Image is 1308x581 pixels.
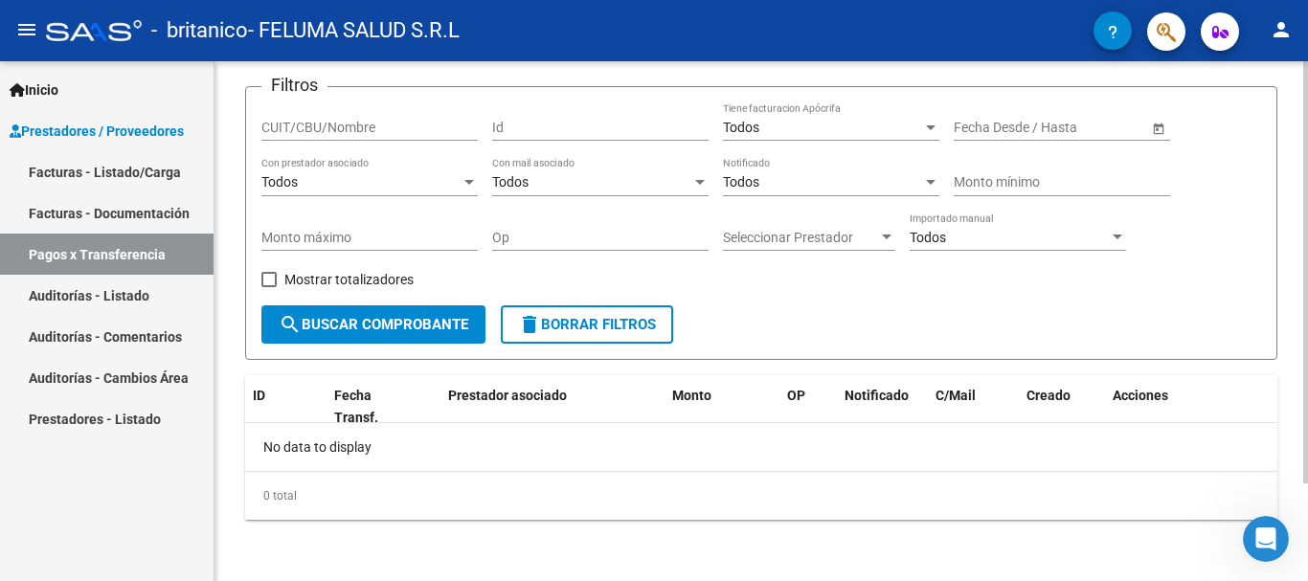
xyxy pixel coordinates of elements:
[279,316,468,333] span: Buscar Comprobante
[245,472,1277,520] div: 0 total
[837,375,928,438] datatable-header-cell: Notificado
[723,230,878,246] span: Seleccionar Prestador
[1026,388,1071,403] span: Creado
[1019,375,1105,438] datatable-header-cell: Creado
[1148,118,1168,138] button: Open calendar
[723,174,759,190] span: Todos
[1105,375,1277,438] datatable-header-cell: Acciones
[245,375,327,438] datatable-header-cell: ID
[779,375,837,438] datatable-header-cell: OP
[492,174,529,190] span: Todos
[10,79,58,101] span: Inicio
[518,316,656,333] span: Borrar Filtros
[448,388,567,403] span: Prestador asociado
[501,305,673,344] button: Borrar Filtros
[151,10,248,52] span: - britanico
[279,313,302,336] mat-icon: search
[910,230,946,245] span: Todos
[672,388,711,403] span: Monto
[440,375,665,438] datatable-header-cell: Prestador asociado
[253,388,265,403] span: ID
[665,375,779,438] datatable-header-cell: Monto
[1040,120,1134,136] input: Fecha fin
[1113,388,1168,403] span: Acciones
[248,10,460,52] span: - FELUMA SALUD S.R.L
[10,121,184,142] span: Prestadores / Proveedores
[327,375,413,438] datatable-header-cell: Fecha Transf.
[284,268,414,291] span: Mostrar totalizadores
[787,388,805,403] span: OP
[261,72,327,99] h3: Filtros
[936,388,976,403] span: C/Mail
[954,120,1024,136] input: Fecha inicio
[261,305,485,344] button: Buscar Comprobante
[261,174,298,190] span: Todos
[1270,18,1293,41] mat-icon: person
[245,423,1277,471] div: No data to display
[334,388,378,425] span: Fecha Transf.
[723,120,759,135] span: Todos
[1243,516,1289,562] iframe: Intercom live chat
[845,388,909,403] span: Notificado
[518,313,541,336] mat-icon: delete
[928,375,1019,438] datatable-header-cell: C/Mail
[15,18,38,41] mat-icon: menu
